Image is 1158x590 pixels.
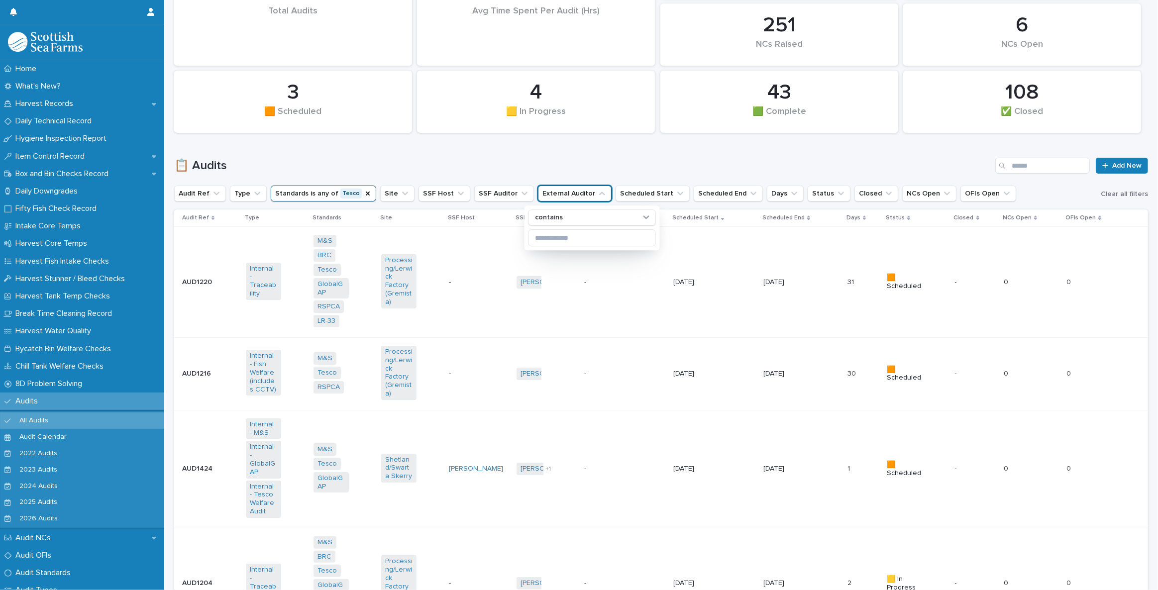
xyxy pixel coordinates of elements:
[174,227,1148,338] tr: AUD1220AUD1220 Internal - Traceability M&S BRC Tesco GlobalGAP RSPCA LR-33 Processing/Lerwick Fac...
[313,212,341,223] p: Standards
[317,237,332,245] a: M&S
[887,461,922,478] p: 🟧 Scheduled
[182,212,209,223] p: Audit Ref
[1065,212,1096,223] p: OFIs Open
[1066,276,1073,287] p: 0
[1097,187,1148,201] button: Clear all filters
[1004,276,1010,287] p: 0
[380,212,392,223] p: Site
[419,186,470,201] button: SSF Host
[1066,368,1073,378] p: 0
[516,212,549,223] p: SSF Auditor
[317,460,337,468] a: Tesco
[448,212,475,223] p: SSF Host
[11,134,114,143] p: Hygiene Inspection Report
[11,152,93,161] p: Item Control Record
[191,6,395,37] div: Total Audits
[1004,577,1010,588] p: 0
[920,106,1124,127] div: ✅ Closed
[434,106,638,127] div: 🟨 In Progress
[677,13,881,38] div: 251
[174,337,1148,410] tr: AUD1216AUD1216 Internal - Fish Welfare (includes CCTV) M&S Tesco RSPCA Processing/Lerwick Factory...
[11,274,133,284] p: Harvest Stunner / Bleed Checks
[672,212,719,223] p: Scheduled Start
[11,257,117,266] p: Harvest Fish Intake Checks
[673,579,709,588] p: [DATE]
[1004,463,1010,473] p: 0
[886,212,905,223] p: Status
[174,410,1148,528] tr: AUD1424AUD1424 Internal - M&S Internal - GlobalGAP Internal - Tesco Welfare Audit M&S Tesco Globa...
[317,553,331,561] a: BRC
[182,276,214,287] p: AUD1220
[847,463,852,473] p: 1
[11,379,90,389] p: 8D Problem Solving
[449,579,484,588] p: -
[767,186,804,201] button: Days
[317,383,340,392] a: RSPCA
[250,483,277,516] a: Internal - Tesco Welfare Audit
[584,463,588,473] p: -
[955,579,990,588] p: -
[174,159,991,173] h1: 📋 Audits
[317,474,345,491] a: GlobalGAP
[250,420,277,437] a: Internal - M&S
[434,80,638,105] div: 4
[920,13,1124,38] div: 6
[11,309,120,318] p: Break Time Cleaning Record
[847,577,853,588] p: 2
[317,354,332,363] a: M&S
[317,445,332,454] a: M&S
[191,80,395,105] div: 3
[995,158,1090,174] input: Search
[677,39,881,60] div: NCs Raised
[920,80,1124,105] div: 108
[521,370,575,378] a: [PERSON_NAME]
[955,465,990,473] p: -
[11,204,105,213] p: Fifty Fish Check Record
[182,368,213,378] p: AUD1216
[317,538,332,547] a: M&S
[434,6,638,37] div: Avg Time Spent Per Audit (Hrs)
[616,186,690,201] button: Scheduled Start
[887,274,922,291] p: 🟧 Scheduled
[385,456,413,481] a: Shetland/Swarta Skerry
[11,187,86,196] p: Daily Downgrades
[11,344,119,354] p: Bycatch Bin Welfare Checks
[8,32,83,52] img: mMrefqRFQpe26GRNOUkG
[250,352,277,393] a: Internal - Fish Welfare (includes CCTV)
[762,212,805,223] p: Scheduled End
[11,466,65,474] p: 2023 Audits
[11,568,79,578] p: Audit Standards
[538,186,612,201] button: External Auditor
[449,465,503,473] a: [PERSON_NAME]
[11,433,75,441] p: Audit Calendar
[11,551,59,560] p: Audit OFIs
[271,186,376,201] button: Standards
[846,212,860,223] p: Days
[182,463,214,473] p: AUD1424
[385,348,413,398] a: Processing/Lerwick Factory (Gremista)
[763,370,799,378] p: [DATE]
[1066,463,1073,473] p: 0
[380,186,415,201] button: Site
[11,292,118,301] p: Harvest Tank Temp Checks
[673,465,709,473] p: [DATE]
[545,466,551,472] span: + 1
[317,251,331,260] a: BRC
[521,465,575,473] a: [PERSON_NAME]
[535,213,563,222] p: contains
[250,265,277,298] a: Internal - Traceability
[673,370,709,378] p: [DATE]
[854,186,898,201] button: Closed
[317,317,335,325] a: LR-33
[11,239,95,248] p: Harvest Core Temps
[920,39,1124,60] div: NCs Open
[1003,212,1032,223] p: NCs Open
[1066,577,1073,588] p: 0
[960,186,1016,201] button: OFIs Open
[694,186,763,201] button: Scheduled End
[1004,368,1010,378] p: 0
[182,577,214,588] p: AUD1204
[317,302,340,311] a: RSPCA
